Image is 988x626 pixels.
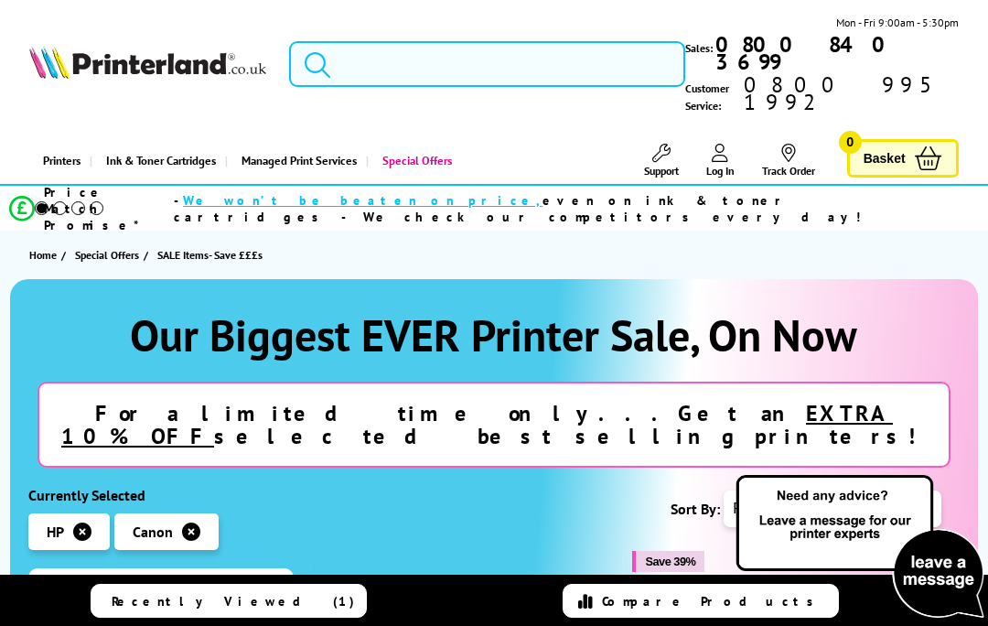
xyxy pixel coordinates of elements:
span: Ink & Toner Cartridges [106,137,216,184]
span: Mon - Fri 9:00am - 5:30pm [836,14,959,31]
img: Printerland Logo [29,46,266,80]
button: Save 39% [632,551,704,572]
span: Log In [706,164,735,178]
img: Open Live Chat window [732,472,988,622]
span: We won’t be beaten on price, [183,192,542,209]
a: Special Offers [366,137,461,184]
a: Special Offers [75,245,144,264]
a: Log In [706,144,735,178]
b: 0800 840 3699 [715,30,898,76]
h1: Our Biggest EVER Printer Sale, On Now [28,307,960,363]
span: HP [47,523,64,541]
span: Canon [133,523,173,541]
div: - even on ink & toner cartridges - We check our competitors every day! [174,192,940,225]
li: modal_Promise [9,192,940,224]
div: Currently Selected [28,486,294,504]
a: Compare Products [563,584,839,618]
a: 0800 840 3699 [713,36,959,70]
a: Basket 0 [847,139,959,178]
span: Recently Viewed (1) [112,593,355,610]
span: 0800 995 1992 [741,76,959,111]
span: Save 39% [645,555,695,568]
span: Customer Service: [685,76,959,114]
a: Ink & Toner Cartridges [90,137,225,184]
span: Sort By: [671,500,720,518]
span: Sales: [685,39,713,57]
u: EXTRA 10% OFF [61,399,893,450]
span: SALE Items- Save £££s [157,248,263,262]
span: Basket [864,146,906,171]
a: Printers [29,137,90,184]
span: Special Offers [75,245,139,264]
a: Track Order [762,144,815,178]
a: Managed Print Services [225,137,366,184]
span: Price Match Promise* [44,184,174,233]
a: Recently Viewed (1) [91,584,367,618]
span: Compare Products [602,593,823,610]
a: Support [644,144,679,178]
a: Printerland Logo [29,46,266,83]
a: Home [29,245,61,264]
span: 0 [839,131,862,154]
strong: For a limited time only...Get an selected best selling printers! [61,399,927,450]
span: Support [644,164,679,178]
